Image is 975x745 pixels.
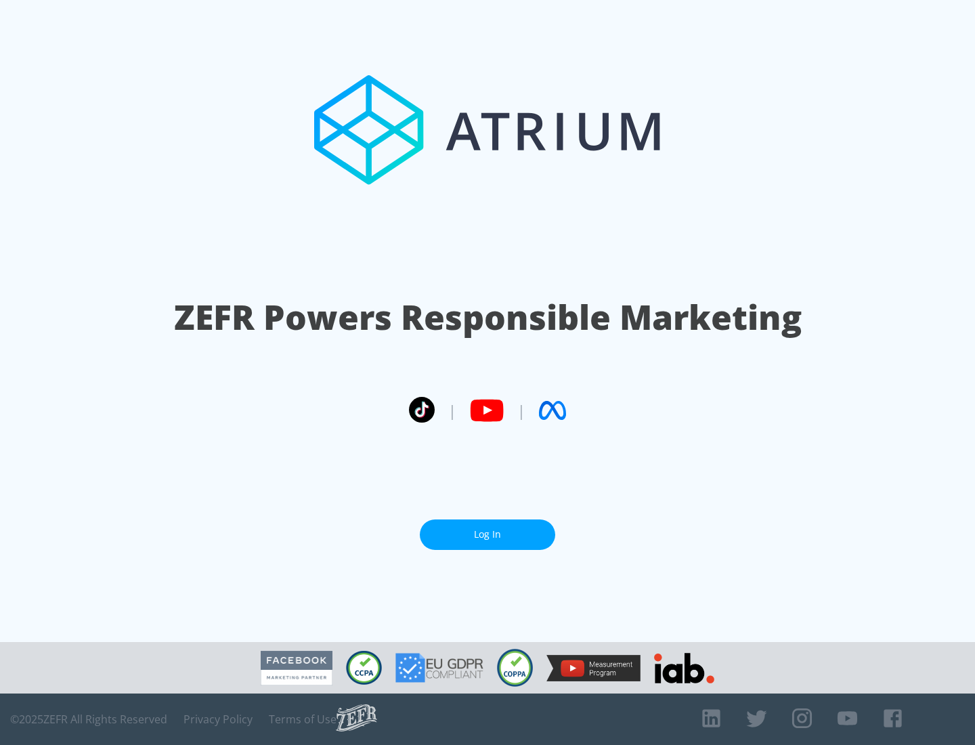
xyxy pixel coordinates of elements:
span: | [517,400,525,421]
img: CCPA Compliant [346,651,382,685]
img: COPPA Compliant [497,649,533,687]
a: Privacy Policy [183,712,253,726]
a: Terms of Use [269,712,337,726]
img: IAB [654,653,714,683]
span: | [448,400,456,421]
img: GDPR Compliant [395,653,483,683]
a: Log In [420,519,555,550]
img: YouTube Measurement Program [546,655,641,681]
img: Facebook Marketing Partner [261,651,332,685]
h1: ZEFR Powers Responsible Marketing [174,294,802,341]
span: © 2025 ZEFR All Rights Reserved [10,712,167,726]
